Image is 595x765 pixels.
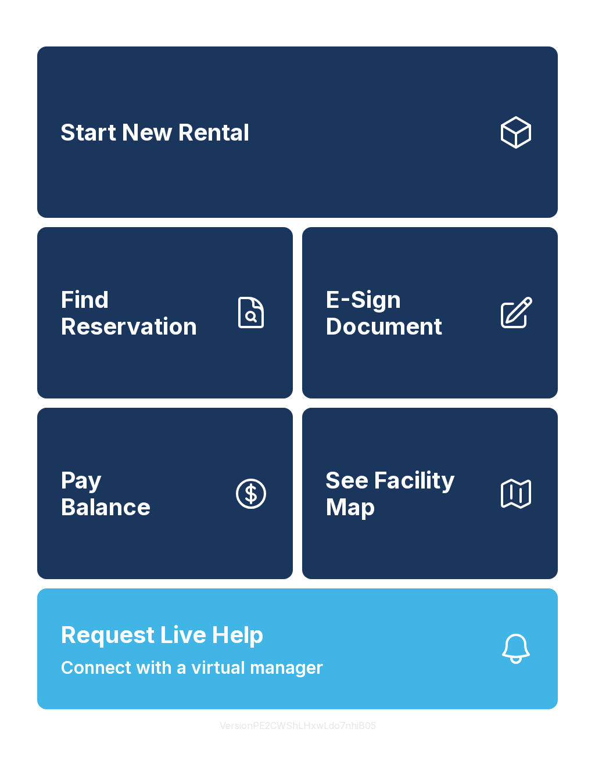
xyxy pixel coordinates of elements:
[37,46,558,218] a: Start New Rental
[60,617,264,652] span: Request Live Help
[325,467,488,520] span: See Facility Map
[37,408,293,579] a: PayBalance
[60,467,150,520] span: Pay Balance
[37,588,558,709] button: Request Live HelpConnect with a virtual manager
[302,227,558,398] a: E-Sign Document
[325,286,488,339] span: E-Sign Document
[210,709,385,742] button: VersionPE2CWShLHxwLdo7nhiB05
[60,119,249,146] span: Start New Rental
[60,655,323,681] span: Connect with a virtual manager
[60,286,223,339] span: Find Reservation
[302,408,558,579] button: See Facility Map
[37,227,293,398] a: Find Reservation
